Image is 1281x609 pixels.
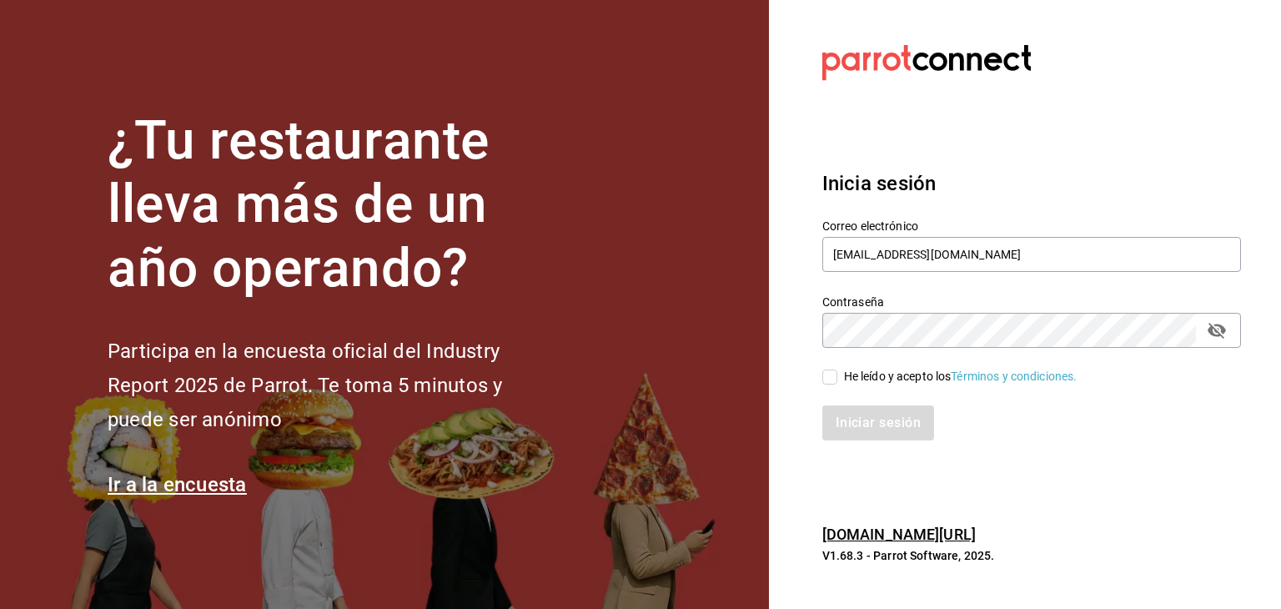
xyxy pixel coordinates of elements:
a: Ir a la encuesta [108,473,247,496]
label: Contraseña [822,295,1241,307]
label: Correo electrónico [822,219,1241,231]
a: [DOMAIN_NAME][URL] [822,526,976,543]
p: V1.68.3 - Parrot Software, 2025. [822,547,1241,564]
h1: ¿Tu restaurante lleva más de un año operando? [108,109,558,301]
div: He leído y acepto los [844,368,1078,385]
input: Ingresa tu correo electrónico [822,237,1241,272]
h2: Participa en la encuesta oficial del Industry Report 2025 de Parrot. Te toma 5 minutos y puede se... [108,335,558,436]
h3: Inicia sesión [822,169,1241,199]
a: Términos y condiciones. [951,370,1077,383]
button: passwordField [1203,316,1231,345]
